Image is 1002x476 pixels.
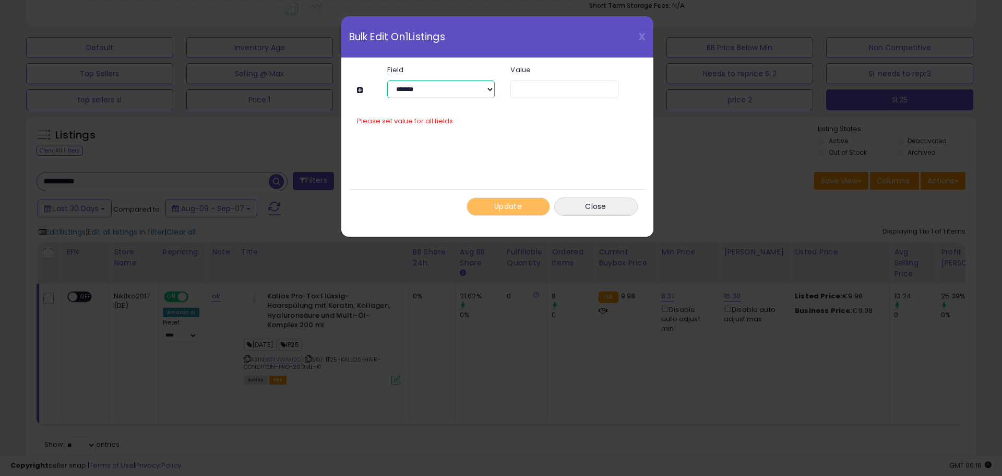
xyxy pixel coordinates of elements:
[379,66,503,73] label: Field
[494,201,522,212] span: Update
[357,116,453,126] span: Please set value for all fields
[554,198,638,216] button: Close
[638,29,646,44] span: X
[349,32,445,42] span: Bulk Edit On 1 Listings
[503,66,626,73] label: Value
